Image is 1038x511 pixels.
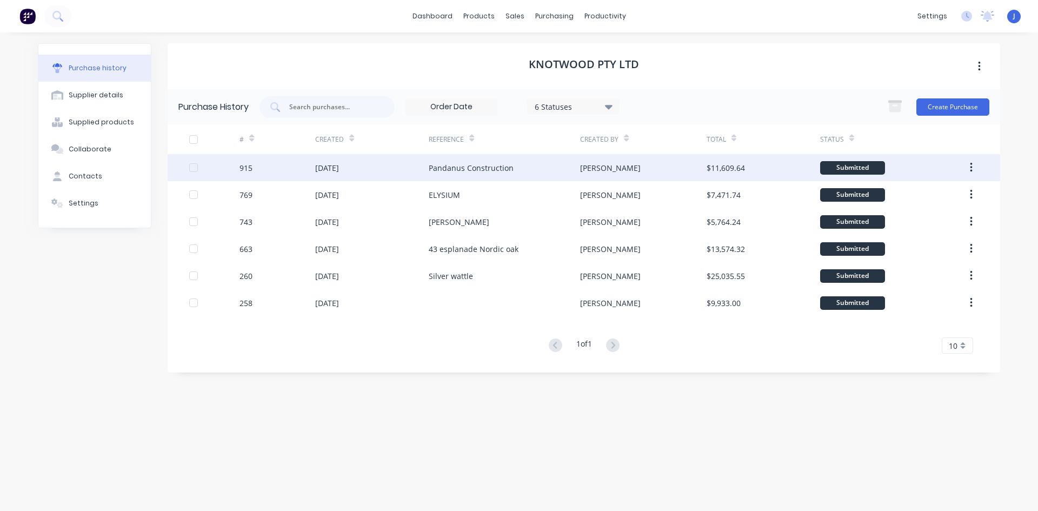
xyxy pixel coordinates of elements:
[288,102,378,112] input: Search purchases...
[707,162,745,174] div: $11,609.64
[707,189,741,201] div: $7,471.74
[820,188,885,202] div: Submitted
[1013,11,1015,21] span: J
[315,162,339,174] div: [DATE]
[912,8,953,24] div: settings
[69,171,102,181] div: Contacts
[69,90,123,100] div: Supplier details
[820,135,844,144] div: Status
[429,189,460,201] div: ELYSIUM
[429,270,473,282] div: Silver wattle
[820,242,885,256] div: Submitted
[38,109,151,136] button: Supplied products
[239,243,252,255] div: 663
[707,297,741,309] div: $9,933.00
[38,163,151,190] button: Contacts
[406,99,497,115] input: Order Date
[916,98,989,116] button: Create Purchase
[458,8,500,24] div: products
[19,8,36,24] img: Factory
[707,216,741,228] div: $5,764.24
[239,135,244,144] div: #
[239,189,252,201] div: 769
[239,162,252,174] div: 915
[38,136,151,163] button: Collaborate
[949,340,957,351] span: 10
[707,243,745,255] div: $13,574.32
[580,270,641,282] div: [PERSON_NAME]
[69,117,134,127] div: Supplied products
[239,270,252,282] div: 260
[580,297,641,309] div: [PERSON_NAME]
[580,216,641,228] div: [PERSON_NAME]
[38,190,151,217] button: Settings
[315,189,339,201] div: [DATE]
[820,215,885,229] div: Submitted
[580,189,641,201] div: [PERSON_NAME]
[429,135,464,144] div: Reference
[315,216,339,228] div: [DATE]
[529,58,639,71] h1: Knotwood Pty Ltd
[239,297,252,309] div: 258
[576,338,592,354] div: 1 of 1
[707,270,745,282] div: $25,035.55
[580,135,618,144] div: Created By
[429,243,518,255] div: 43 esplanade Nordic oak
[69,63,127,73] div: Purchase history
[580,243,641,255] div: [PERSON_NAME]
[707,135,726,144] div: Total
[500,8,530,24] div: sales
[820,269,885,283] div: Submitted
[407,8,458,24] a: dashboard
[315,135,344,144] div: Created
[429,216,489,228] div: [PERSON_NAME]
[178,101,249,114] div: Purchase History
[38,82,151,109] button: Supplier details
[69,198,98,208] div: Settings
[69,144,111,154] div: Collaborate
[315,243,339,255] div: [DATE]
[535,101,612,112] div: 6 Statuses
[315,297,339,309] div: [DATE]
[579,8,631,24] div: productivity
[239,216,252,228] div: 743
[820,161,885,175] div: Submitted
[820,296,885,310] div: Submitted
[530,8,579,24] div: purchasing
[38,55,151,82] button: Purchase history
[315,270,339,282] div: [DATE]
[429,162,514,174] div: Pandanus Construction
[580,162,641,174] div: [PERSON_NAME]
